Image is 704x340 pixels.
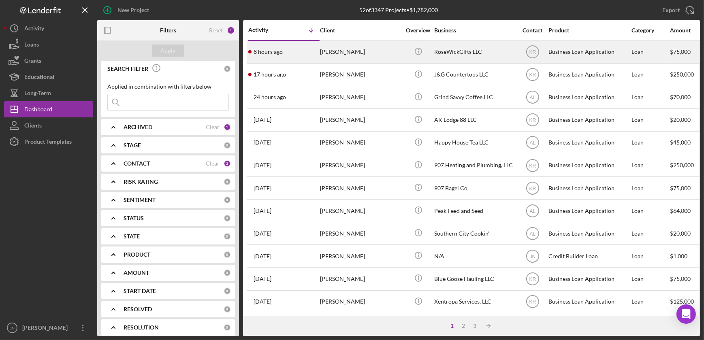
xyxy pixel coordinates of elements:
[320,132,401,153] div: [PERSON_NAME]
[320,268,401,289] div: [PERSON_NAME]
[529,231,535,236] text: AL
[434,41,515,63] div: RoseWickGifts LLC
[434,109,515,131] div: AK Lodge 88 LLC
[320,245,401,267] div: [PERSON_NAME]
[124,324,159,331] b: RESOLUTION
[4,85,93,101] a: Long-Term
[4,101,93,117] button: Dashboard
[161,45,176,57] div: Apply
[124,306,152,312] b: RESOLVED
[224,160,231,167] div: 3
[548,268,629,289] div: Business Loan Application
[670,291,700,312] div: $125,000
[631,155,669,176] div: Loan
[320,27,401,34] div: Client
[254,276,271,282] time: 2025-08-07 23:43
[224,287,231,295] div: 0
[434,87,515,108] div: Grind Savvy Coffee LLC
[631,41,669,63] div: Loan
[124,160,150,167] b: CONTACT
[548,132,629,153] div: Business Loan Application
[670,87,700,108] div: $70,000
[24,85,51,103] div: Long-Term
[320,291,401,312] div: [PERSON_NAME]
[548,109,629,131] div: Business Loan Application
[434,155,515,176] div: 907 Heating and Plumbing, LLC
[152,45,184,57] button: Apply
[434,291,515,312] div: Xentropa Services, LLC
[20,320,73,338] div: [PERSON_NAME]
[670,64,700,85] div: $250,000
[434,223,515,244] div: Southern City Cookin'
[458,323,469,329] div: 2
[224,233,231,240] div: 0
[676,304,696,324] div: Open Intercom Messenger
[24,36,39,55] div: Loans
[107,83,229,90] div: Applied in combination with filters below
[631,87,669,108] div: Loan
[254,208,271,214] time: 2025-08-12 17:56
[24,117,42,136] div: Clients
[670,268,700,289] div: $75,000
[403,27,433,34] div: Overview
[434,27,515,34] div: Business
[434,314,515,335] div: Ledger Logic LLC
[529,185,536,191] text: KR
[224,142,231,149] div: 0
[24,53,41,71] div: Grants
[4,69,93,85] button: Educational
[124,215,144,221] b: STATUS
[4,134,93,150] button: Product Templates
[320,41,401,63] div: [PERSON_NAME]
[548,200,629,221] div: Business Loan Application
[434,268,515,289] div: Blue Goose Hauling LLC
[548,245,629,267] div: Credit Builder Loan
[529,72,536,78] text: KR
[124,270,149,276] b: AMOUNT
[254,139,271,146] time: 2025-08-13 21:19
[529,49,536,55] text: KR
[631,177,669,199] div: Loan
[117,2,149,18] div: New Project
[670,177,700,199] div: $75,000
[124,233,140,240] b: STATE
[662,2,680,18] div: Export
[654,2,700,18] button: Export
[529,163,536,168] text: KR
[254,298,271,305] time: 2025-08-07 23:21
[320,64,401,85] div: [PERSON_NAME]
[670,314,700,335] div: $70,000
[97,2,157,18] button: New Project
[548,27,629,34] div: Product
[24,101,52,119] div: Dashboard
[434,64,515,85] div: J&G Countertops LLC
[254,49,283,55] time: 2025-08-15 06:26
[548,64,629,85] div: Business Loan Application
[631,109,669,131] div: Loan
[206,124,220,130] div: Clear
[224,251,231,258] div: 0
[4,20,93,36] button: Activity
[631,291,669,312] div: Loan
[631,200,669,221] div: Loan
[320,87,401,108] div: [PERSON_NAME]
[248,27,284,33] div: Activity
[631,64,669,85] div: Loan
[4,53,93,69] button: Grants
[254,230,271,237] time: 2025-08-11 22:49
[320,314,401,335] div: [PERSON_NAME]
[224,178,231,185] div: 0
[548,291,629,312] div: Business Loan Application
[4,36,93,53] button: Loans
[517,27,548,34] div: Contact
[320,109,401,131] div: [PERSON_NAME]
[10,326,15,330] text: JN
[548,314,629,335] div: Business Loan Application
[670,200,700,221] div: $64,000
[24,20,44,38] div: Activity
